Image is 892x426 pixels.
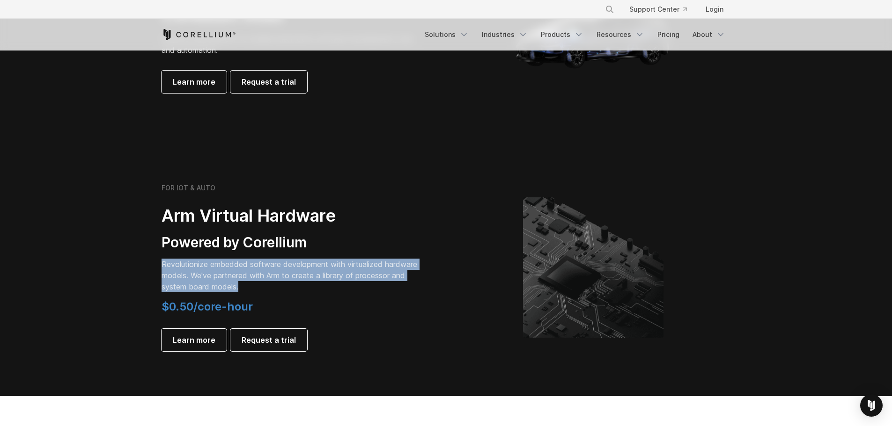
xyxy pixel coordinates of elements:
span: $0.50/core-hour [162,300,253,313]
div: Navigation Menu [419,26,731,43]
a: Learn more [162,71,227,93]
span: Learn more [173,334,215,346]
a: About [687,26,731,43]
span: Learn more [173,76,215,87]
span: Request a trial [242,334,296,346]
p: Revolutionize embedded software development with virtualized hardware models. We've partnered wit... [162,259,424,292]
a: Corellium Home [162,29,236,40]
div: Open Intercom Messenger [860,394,883,417]
a: Login [698,1,731,18]
h3: Powered by Corellium [162,234,424,252]
a: Request a trial [230,329,307,351]
h2: Arm Virtual Hardware [162,205,424,226]
a: Industries [476,26,533,43]
a: Solutions [419,26,474,43]
img: Corellium's ARM Virtual Hardware Platform [523,197,663,338]
span: Request a trial [242,76,296,87]
a: Learn more [162,329,227,351]
a: Products [535,26,589,43]
a: Resources [591,26,650,43]
a: Pricing [652,26,685,43]
span: Purpose-built platform to enable automotive software development, test, and automation. [162,34,414,55]
a: Request a trial [230,71,307,93]
a: Support Center [622,1,694,18]
h6: FOR IOT & AUTO [162,184,215,192]
button: Search [601,1,618,18]
div: Navigation Menu [594,1,731,18]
